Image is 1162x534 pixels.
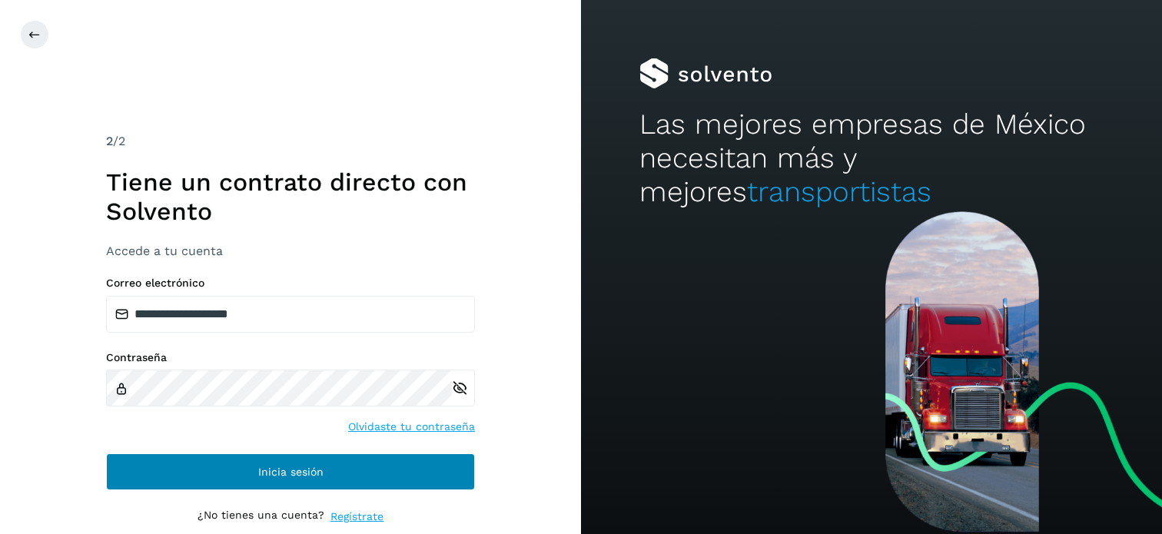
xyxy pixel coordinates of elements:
[639,108,1104,210] h2: Las mejores empresas de México necesitan más y mejores
[106,277,475,290] label: Correo electrónico
[747,175,931,208] span: transportistas
[258,466,324,477] span: Inicia sesión
[106,167,475,227] h1: Tiene un contrato directo con Solvento
[106,132,475,151] div: /2
[348,419,475,435] a: Olvidaste tu contraseña
[330,509,383,525] a: Regístrate
[198,509,324,525] p: ¿No tienes una cuenta?
[106,244,475,258] h3: Accede a tu cuenta
[106,134,113,148] span: 2
[106,351,475,364] label: Contraseña
[106,453,475,490] button: Inicia sesión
